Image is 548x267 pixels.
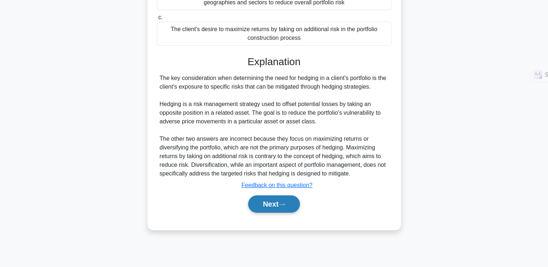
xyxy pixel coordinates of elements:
span: c. [158,14,163,20]
h3: Explanation [161,56,387,68]
div: The key consideration when determining the need for hedging in a client's portfolio is the client... [160,74,389,178]
button: Next [248,195,300,213]
a: Feedback on this question? [242,182,313,188]
div: The client's desire to maximize returns by taking on additional risk in the portfolio constructio... [157,22,392,46]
